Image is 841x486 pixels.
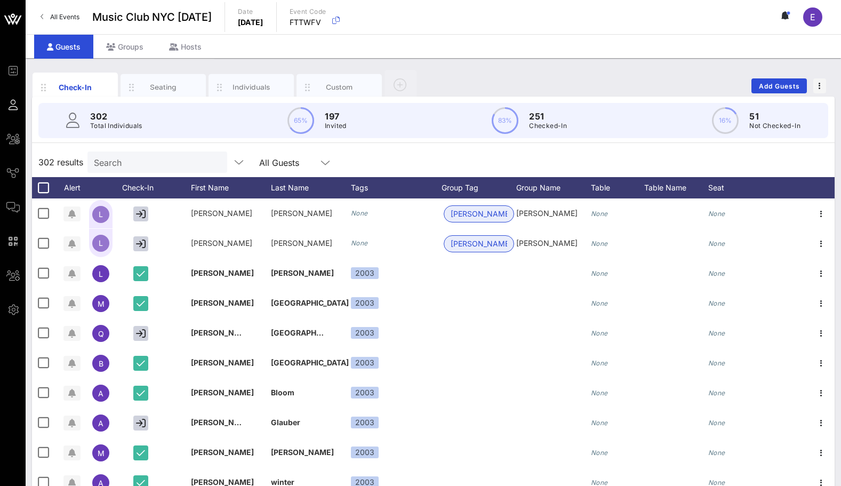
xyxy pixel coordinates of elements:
[238,17,263,28] p: [DATE]
[98,449,105,458] span: M
[99,238,103,248] span: L
[98,329,104,338] span: Q
[351,357,379,369] div: 2003
[591,240,608,248] i: None
[156,35,214,59] div: Hosts
[516,209,578,218] span: [PERSON_NAME]
[271,177,351,198] div: Last Name
[591,299,608,307] i: None
[351,239,368,247] i: None
[191,388,254,397] span: [PERSON_NAME]
[708,419,725,427] i: None
[116,177,170,198] div: Check-In
[708,269,725,277] i: None
[591,449,608,457] i: None
[758,82,800,90] span: Add Guests
[228,82,275,92] div: Individuals
[271,328,349,337] span: [GEOGRAPHIC_DATA]
[708,299,725,307] i: None
[516,238,578,248] span: [PERSON_NAME]
[810,12,815,22] span: E
[751,78,807,93] button: Add Guests
[99,269,103,278] span: L
[191,238,252,248] span: [PERSON_NAME]
[271,418,300,427] span: Glauber
[325,121,347,131] p: Invited
[271,238,332,248] span: [PERSON_NAME]
[238,6,263,17] p: Date
[191,418,254,427] span: [PERSON_NAME]
[191,358,254,367] span: [PERSON_NAME]
[316,82,363,92] div: Custom
[271,298,349,307] span: [GEOGRAPHIC_DATA]
[451,236,507,252] span: [PERSON_NAME]
[749,121,800,131] p: Not Checked-In
[591,210,608,218] i: None
[92,9,212,25] span: Music Club NYC [DATE]
[140,82,187,92] div: Seating
[93,35,156,59] div: Groups
[271,388,294,397] span: Bloom
[253,152,338,173] div: All Guests
[708,449,725,457] i: None
[591,177,644,198] div: Table
[708,329,725,337] i: None
[259,158,299,168] div: All Guests
[803,7,822,27] div: E
[59,177,85,198] div: Alert
[351,209,368,217] i: None
[191,209,252,218] span: [PERSON_NAME]
[191,298,254,307] span: [PERSON_NAME]
[591,269,608,277] i: None
[351,447,379,458] div: 2003
[591,359,608,367] i: None
[708,240,725,248] i: None
[191,268,254,277] span: [PERSON_NAME]
[351,267,379,279] div: 2003
[90,110,142,123] p: 302
[191,177,271,198] div: First Name
[749,110,800,123] p: 51
[52,82,99,93] div: Check-In
[708,177,762,198] div: Seat
[644,177,708,198] div: Table Name
[591,419,608,427] i: None
[191,328,254,337] span: [PERSON_NAME]
[99,359,103,368] span: B
[34,35,93,59] div: Guests
[34,9,86,26] a: All Events
[516,177,591,198] div: Group Name
[290,17,326,28] p: FTTWFV
[90,121,142,131] p: Total Individuals
[271,358,349,367] span: [GEOGRAPHIC_DATA]
[351,177,442,198] div: Tags
[442,177,516,198] div: Group Tag
[98,389,103,398] span: A
[351,297,379,309] div: 2003
[271,268,334,277] span: [PERSON_NAME]
[591,329,608,337] i: None
[351,387,379,399] div: 2003
[708,359,725,367] i: None
[708,389,725,397] i: None
[271,209,332,218] span: [PERSON_NAME]
[38,156,83,169] span: 302 results
[529,121,567,131] p: Checked-In
[191,448,254,457] span: [PERSON_NAME]
[708,210,725,218] i: None
[351,417,379,428] div: 2003
[529,110,567,123] p: 251
[591,389,608,397] i: None
[325,110,347,123] p: 197
[50,13,79,21] span: All Events
[290,6,326,17] p: Event Code
[451,206,507,222] span: [PERSON_NAME]
[271,448,334,457] span: [PERSON_NAME]
[99,210,103,219] span: L
[98,299,105,308] span: M
[351,327,379,339] div: 2003
[98,419,103,428] span: A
